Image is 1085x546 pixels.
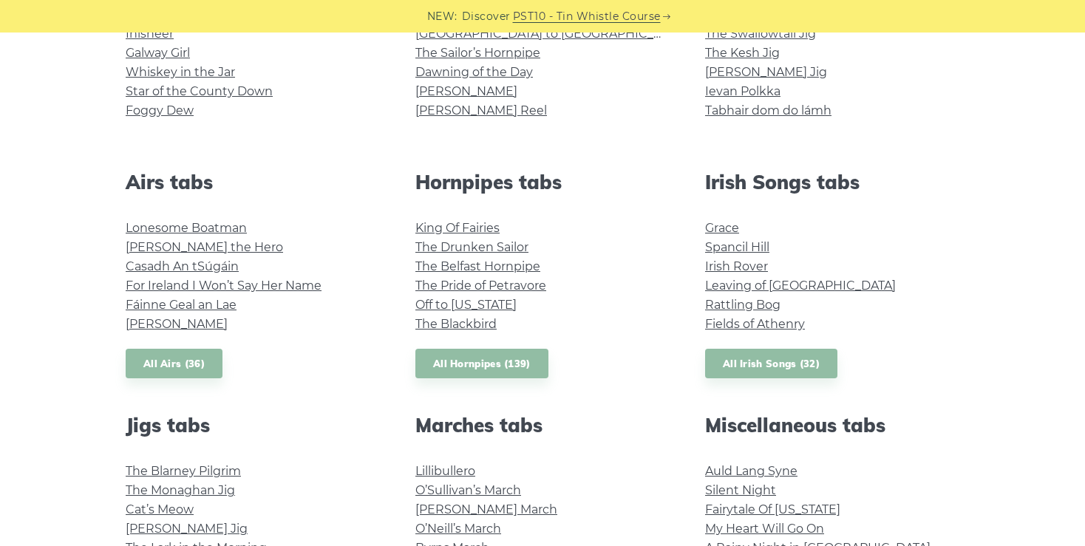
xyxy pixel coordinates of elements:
a: Leaving of [GEOGRAPHIC_DATA] [705,279,896,293]
a: O’Neill’s March [415,522,501,536]
a: Auld Lang Syne [705,464,797,478]
a: [PERSON_NAME] [415,84,517,98]
h2: Jigs tabs [126,414,380,437]
a: The Blarney Pilgrim [126,464,241,478]
a: King Of Fairies [415,221,500,235]
a: [PERSON_NAME] Jig [126,522,248,536]
a: Off to [US_STATE] [415,298,517,312]
a: My Heart Will Go On [705,522,824,536]
a: The Monaghan Jig [126,483,235,497]
a: [PERSON_NAME] March [415,502,557,516]
h2: Airs tabs [126,171,380,194]
a: Silent Night [705,483,776,497]
a: All Airs (36) [126,349,222,379]
a: The Blackbird [415,317,497,331]
a: Fairytale Of [US_STATE] [705,502,840,516]
a: The Kesh Jig [705,46,780,60]
a: Lillibullero [415,464,475,478]
a: For Ireland I Won’t Say Her Name [126,279,322,293]
a: The Pride of Petravore [415,279,546,293]
a: Ievan Polkka [705,84,780,98]
h2: Hornpipes tabs [415,171,670,194]
a: O’Sullivan’s March [415,483,521,497]
span: Discover [462,8,511,25]
h2: Miscellaneous tabs [705,414,959,437]
a: Spancil Hill [705,240,769,254]
a: Irish Rover [705,259,768,273]
a: Cat’s Meow [126,502,194,516]
a: The Belfast Hornpipe [415,259,540,273]
a: [PERSON_NAME] Jig [705,65,827,79]
a: Inisheer [126,27,174,41]
h2: Irish Songs tabs [705,171,959,194]
span: NEW: [427,8,458,25]
a: Lonesome Boatman [126,221,247,235]
a: Galway Girl [126,46,190,60]
a: [PERSON_NAME] [126,317,228,331]
a: PST10 - Tin Whistle Course [513,8,661,25]
a: [PERSON_NAME] the Hero [126,240,283,254]
a: The Swallowtail Jig [705,27,816,41]
h2: Marches tabs [415,414,670,437]
a: Foggy Dew [126,103,194,117]
a: Star of the County Down [126,84,273,98]
a: All Irish Songs (32) [705,349,837,379]
a: Fields of Athenry [705,317,805,331]
a: Grace [705,221,739,235]
a: Tabhair dom do lámh [705,103,831,117]
a: Fáinne Geal an Lae [126,298,237,312]
a: Dawning of the Day [415,65,533,79]
a: All Hornpipes (139) [415,349,548,379]
a: The Sailor’s Hornpipe [415,46,540,60]
a: Casadh An tSúgáin [126,259,239,273]
a: Whiskey in the Jar [126,65,235,79]
a: [GEOGRAPHIC_DATA] to [GEOGRAPHIC_DATA] [415,27,688,41]
a: The Drunken Sailor [415,240,528,254]
a: [PERSON_NAME] Reel [415,103,547,117]
a: Rattling Bog [705,298,780,312]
